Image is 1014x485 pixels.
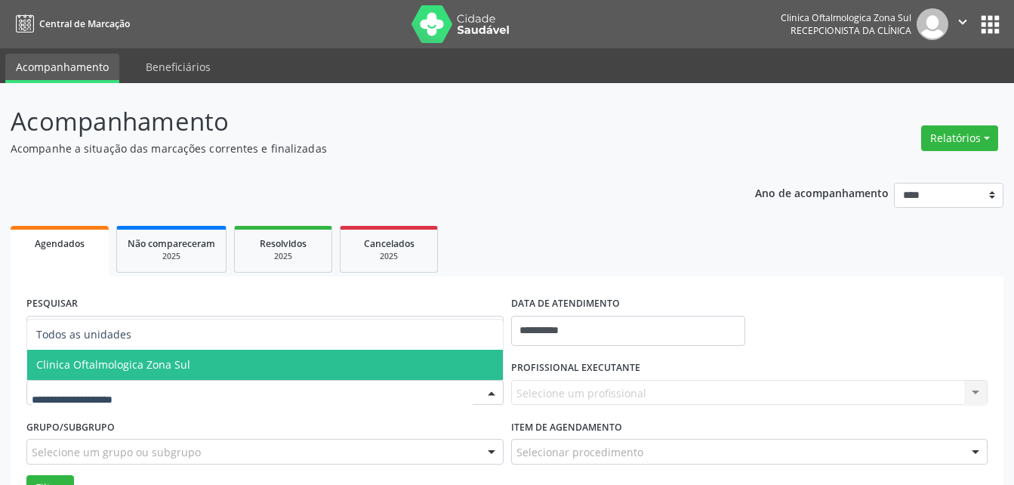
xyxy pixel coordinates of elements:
[11,11,130,36] a: Central de Marcação
[11,141,706,156] p: Acompanhe a situação das marcações correntes e finalizadas
[32,444,201,460] span: Selecione um grupo ou subgrupo
[39,17,130,30] span: Central de Marcação
[977,11,1003,38] button: apps
[511,357,640,380] label: PROFISSIONAL EXECUTANTE
[26,415,115,439] label: Grupo/Subgrupo
[921,125,998,151] button: Relatórios
[128,237,215,250] span: Não compareceram
[755,183,889,202] p: Ano de acompanhamento
[516,444,643,460] span: Selecionar procedimento
[5,54,119,83] a: Acompanhamento
[35,237,85,250] span: Agendados
[781,11,911,24] div: Clinica Oftalmologica Zona Sul
[511,415,622,439] label: Item de agendamento
[26,292,78,316] label: PESQUISAR
[245,251,321,262] div: 2025
[954,14,971,30] i: 
[260,237,307,250] span: Resolvidos
[364,237,415,250] span: Cancelados
[36,357,190,372] span: Clinica Oftalmologica Zona Sul
[135,54,221,80] a: Beneficiários
[11,103,706,141] p: Acompanhamento
[791,24,911,37] span: Recepcionista da clínica
[351,251,427,262] div: 2025
[128,251,215,262] div: 2025
[511,292,620,316] label: DATA DE ATENDIMENTO
[917,8,948,40] img: img
[36,327,131,341] span: Todos as unidades
[948,8,977,40] button: 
